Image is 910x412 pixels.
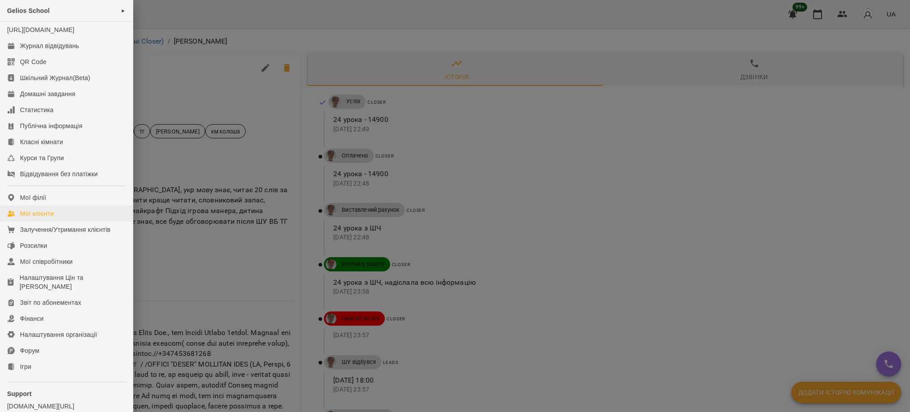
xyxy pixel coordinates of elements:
[20,209,54,218] div: Мої клієнти
[20,57,47,66] div: QR Code
[20,137,63,146] div: Класні кімнати
[20,225,111,234] div: Залучення/Утримання клієнтів
[7,7,50,14] span: Gelios School
[121,7,126,14] span: ►
[20,170,98,178] div: Відвідування без платіжки
[20,362,31,371] div: Ігри
[20,121,82,130] div: Публічна інформація
[7,26,74,33] a: [URL][DOMAIN_NAME]
[20,89,75,98] div: Домашні завдання
[20,314,44,323] div: Фінанси
[20,273,126,291] div: Налаштування Цін та [PERSON_NAME]
[20,41,79,50] div: Журнал відвідувань
[20,298,81,307] div: Звіт по абонементах
[20,73,90,82] div: Шкільний Журнал(Beta)
[20,346,40,355] div: Форум
[20,153,64,162] div: Курси та Групи
[7,389,126,398] p: Support
[20,257,73,266] div: Мої співробітники
[20,330,97,339] div: Налаштування організації
[20,193,46,202] div: Мої філії
[7,402,126,411] a: [DOMAIN_NAME][URL]
[20,105,54,114] div: Статистика
[20,241,47,250] div: Розсилки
